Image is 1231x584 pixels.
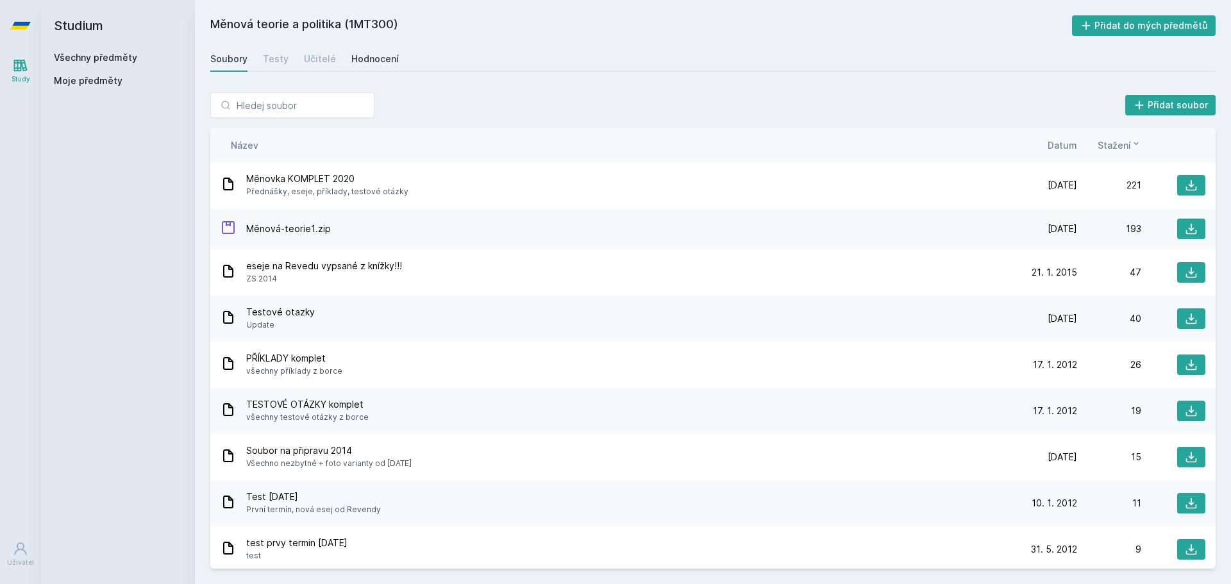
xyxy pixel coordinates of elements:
[263,46,289,72] a: Testy
[246,398,369,411] span: TESTOVÉ OTÁZKY komplet
[246,444,412,457] span: Soubor na připravu 2014
[1098,138,1131,152] span: Stažení
[1125,95,1216,115] button: Přidat soubor
[1077,451,1141,463] div: 15
[1077,497,1141,510] div: 11
[1048,312,1077,325] span: [DATE]
[1048,138,1077,152] button: Datum
[3,51,38,90] a: Study
[210,92,374,118] input: Hledej soubor
[1048,179,1077,192] span: [DATE]
[246,490,381,503] span: Test [DATE]
[246,319,315,331] span: Update
[7,558,34,567] div: Uživatel
[1032,266,1077,279] span: 21. 1. 2015
[246,185,408,198] span: Přednášky, eseje, příklady, testové otázky
[1033,405,1077,417] span: 17. 1. 2012
[1072,15,1216,36] button: Přidat do mých předmětů
[12,74,30,84] div: Study
[1077,266,1141,279] div: 47
[263,53,289,65] div: Testy
[304,53,336,65] div: Učitelé
[246,272,402,285] span: ZS 2014
[1048,222,1077,235] span: [DATE]
[246,537,348,549] span: test prvy termin [DATE]
[246,549,348,562] span: test
[1098,138,1141,152] button: Stažení
[1077,222,1141,235] div: 193
[1032,497,1077,510] span: 10. 1. 2012
[246,306,315,319] span: Testové otazky
[246,172,408,185] span: Měnovka KOMPLET 2020
[231,138,258,152] button: Název
[246,503,381,516] span: První termín, nová esej od Revendy
[1077,358,1141,371] div: 26
[54,74,122,87] span: Moje předměty
[1077,312,1141,325] div: 40
[246,457,412,470] span: Všechno nezbytné + foto varianty od [DATE]
[210,46,247,72] a: Soubory
[1077,179,1141,192] div: 221
[1033,358,1077,371] span: 17. 1. 2012
[351,46,399,72] a: Hodnocení
[210,53,247,65] div: Soubory
[54,52,137,63] a: Všechny předměty
[1031,543,1077,556] span: 31. 5. 2012
[1077,405,1141,417] div: 19
[246,411,369,424] span: všechny testové otázky z borce
[1048,451,1077,463] span: [DATE]
[304,46,336,72] a: Učitelé
[246,352,342,365] span: PŘÍKLADY komplet
[246,365,342,378] span: všechny příklady z borce
[3,535,38,574] a: Uživatel
[351,53,399,65] div: Hodnocení
[246,222,331,235] span: Měnová-teorie1.zip
[246,260,402,272] span: eseje na Revedu vypsané z knížky!!!
[1077,543,1141,556] div: 9
[210,15,1072,36] h2: Měnová teorie a politika (1MT300)
[221,220,236,238] div: ZIP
